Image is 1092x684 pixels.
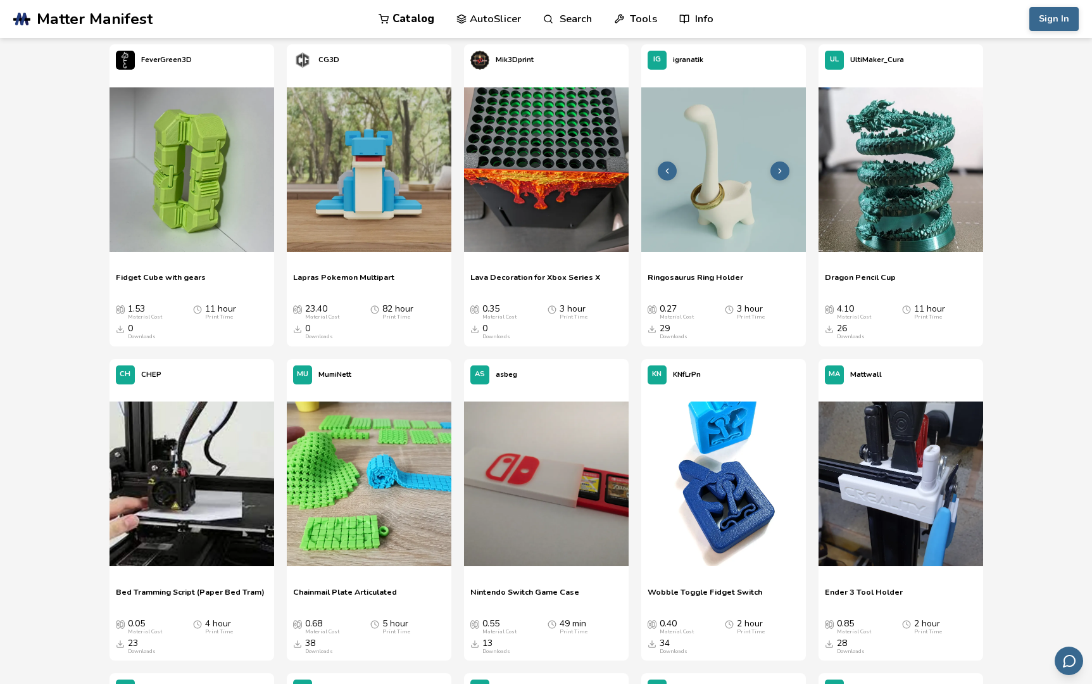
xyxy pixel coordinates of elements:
div: Print Time [737,314,765,320]
button: Send feedback via email [1055,647,1083,675]
span: MU [297,370,308,379]
div: Downloads [482,649,510,655]
span: Downloads [648,638,656,649]
div: Material Cost [305,629,339,635]
div: 38 [305,638,333,655]
div: 13 [482,638,510,655]
span: Average Print Time [902,304,911,314]
div: Material Cost [660,629,694,635]
div: 0.85 [837,619,871,635]
div: Print Time [382,629,410,635]
span: Downloads [470,324,479,334]
a: Nintendo Switch Game Case [470,587,579,606]
div: Print Time [914,629,942,635]
div: Material Cost [482,314,517,320]
span: Bed Tramming Script (Paper Bed Tram) [116,587,265,606]
span: Lava Decoration for Xbox Series X [470,272,600,291]
div: Material Cost [482,629,517,635]
div: 0 [305,324,333,340]
div: 29 [660,324,687,340]
span: Matter Manifest [37,10,153,28]
a: Wobble Toggle Fidget Switch [648,587,762,606]
span: Downloads [825,638,834,649]
div: Downloads [482,334,510,340]
a: CG3D's profileCG3D [287,44,346,76]
div: Material Cost [837,629,871,635]
div: 34 [660,638,687,655]
img: Mik3Dprint's profile [470,51,489,70]
span: Average Cost [470,304,479,314]
a: FeverGreen3D's profileFeverGreen3D [110,44,198,76]
div: 11 hour [205,304,236,320]
a: Mik3Dprint's profileMik3Dprint [464,44,540,76]
span: Average Print Time [370,619,379,629]
span: Average Cost [293,304,302,314]
span: Average Cost [825,619,834,629]
div: Downloads [305,334,333,340]
span: Lapras Pokemon Multipart [293,272,394,291]
span: Average Cost [648,619,656,629]
div: 23.40 [305,304,339,320]
div: 0.05 [128,619,162,635]
span: Average Print Time [193,304,202,314]
div: 82 hour [382,304,413,320]
div: Downloads [660,334,687,340]
div: Downloads [128,334,156,340]
div: Material Cost [305,314,339,320]
div: 2 hour [914,619,942,635]
div: Print Time [382,314,410,320]
span: MA [829,370,840,379]
div: Downloads [660,649,687,655]
a: Ender 3 Tool Holder [825,587,903,606]
button: Sign In [1029,7,1079,31]
p: CG3D [318,53,339,66]
p: UltiMaker_Cura [850,53,904,66]
span: Average Cost [825,304,834,314]
div: 0.35 [482,304,517,320]
div: 23 [128,638,156,655]
span: Downloads [825,324,834,334]
div: 26 [837,324,865,340]
div: 0.27 [660,304,694,320]
span: Average Cost [116,304,125,314]
span: Average Cost [470,619,479,629]
p: Mattwall [850,368,882,381]
span: Average Print Time [902,619,911,629]
div: 3 hour [560,304,587,320]
div: 3 hour [737,304,765,320]
div: 0 [482,324,510,340]
div: Downloads [128,649,156,655]
span: Downloads [648,324,656,334]
a: Fidget Cube with gears [116,272,206,291]
p: MumiNett [318,368,351,381]
span: Average Cost [293,619,302,629]
p: FeverGreen3D [141,53,192,66]
div: Print Time [205,629,233,635]
span: Downloads [116,638,125,649]
span: Average Cost [648,304,656,314]
div: Material Cost [128,629,162,635]
div: Downloads [305,649,333,655]
span: Downloads [293,324,302,334]
p: KNfLrPn [673,368,701,381]
span: Average Cost [116,619,125,629]
div: Material Cost [660,314,694,320]
span: AS [475,370,485,379]
div: 2 hour [737,619,765,635]
span: KN [652,370,662,379]
div: Downloads [837,334,865,340]
div: 4 hour [205,619,233,635]
a: Dragon Pencil Cup [825,272,896,291]
div: 11 hour [914,304,945,320]
div: 4.10 [837,304,871,320]
span: Downloads [470,638,479,649]
div: Print Time [914,314,942,320]
div: Print Time [560,314,587,320]
span: Average Print Time [193,619,202,629]
span: CH [120,370,130,379]
div: Downloads [837,649,865,655]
